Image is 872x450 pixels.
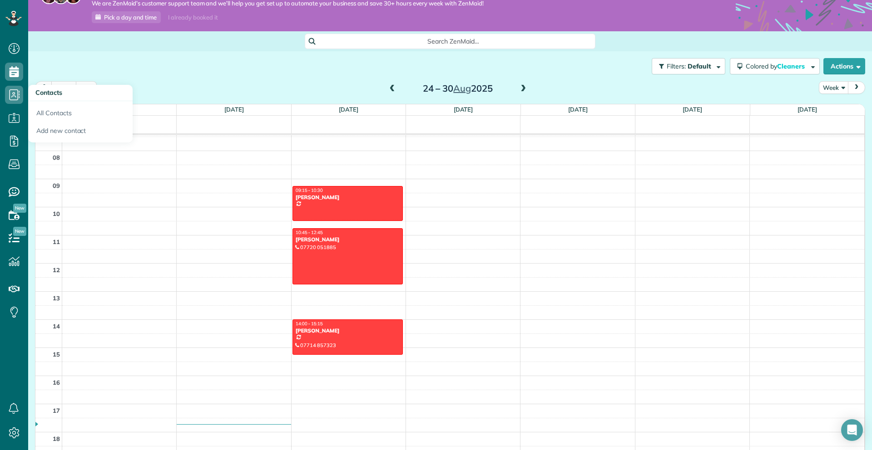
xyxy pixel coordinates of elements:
[841,419,863,441] div: Open Intercom Messenger
[667,62,686,70] span: Filters:
[53,266,60,274] span: 12
[295,194,400,201] div: [PERSON_NAME]
[647,58,725,74] a: Filters: Default
[730,58,820,74] button: Colored byCleaners
[51,81,77,93] button: Today
[53,351,60,358] span: 15
[296,187,323,193] span: 09:15 - 10:30
[454,106,473,113] a: [DATE]
[295,328,400,334] div: [PERSON_NAME]
[819,81,849,93] button: Week
[401,83,515,93] h2: 24 – 30 2025
[53,294,60,302] span: 13
[688,62,712,70] span: Default
[163,12,223,23] div: I already booked it
[295,236,400,243] div: [PERSON_NAME]
[104,14,157,21] span: Pick a day and time
[823,58,865,74] button: Actions
[53,379,60,386] span: 16
[13,204,26,213] span: New
[224,106,244,113] a: [DATE]
[746,62,808,70] span: Colored by
[53,435,60,442] span: 18
[652,58,725,74] button: Filters: Default
[453,83,471,94] span: Aug
[53,407,60,414] span: 17
[35,81,52,93] button: prev
[53,210,60,217] span: 10
[798,106,817,113] a: [DATE]
[339,106,358,113] a: [DATE]
[35,88,62,97] span: Contacts
[13,227,26,236] span: New
[53,182,60,189] span: 09
[296,321,323,327] span: 14:00 - 15:15
[296,230,323,235] span: 10:45 - 12:45
[848,81,865,93] button: next
[568,106,588,113] a: [DATE]
[53,323,60,330] span: 14
[53,238,60,245] span: 11
[777,62,806,70] span: Cleaners
[683,106,702,113] a: [DATE]
[28,101,133,122] a: All Contacts
[53,154,60,161] span: 08
[92,11,161,23] a: Pick a day and time
[28,122,133,143] a: Add new contact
